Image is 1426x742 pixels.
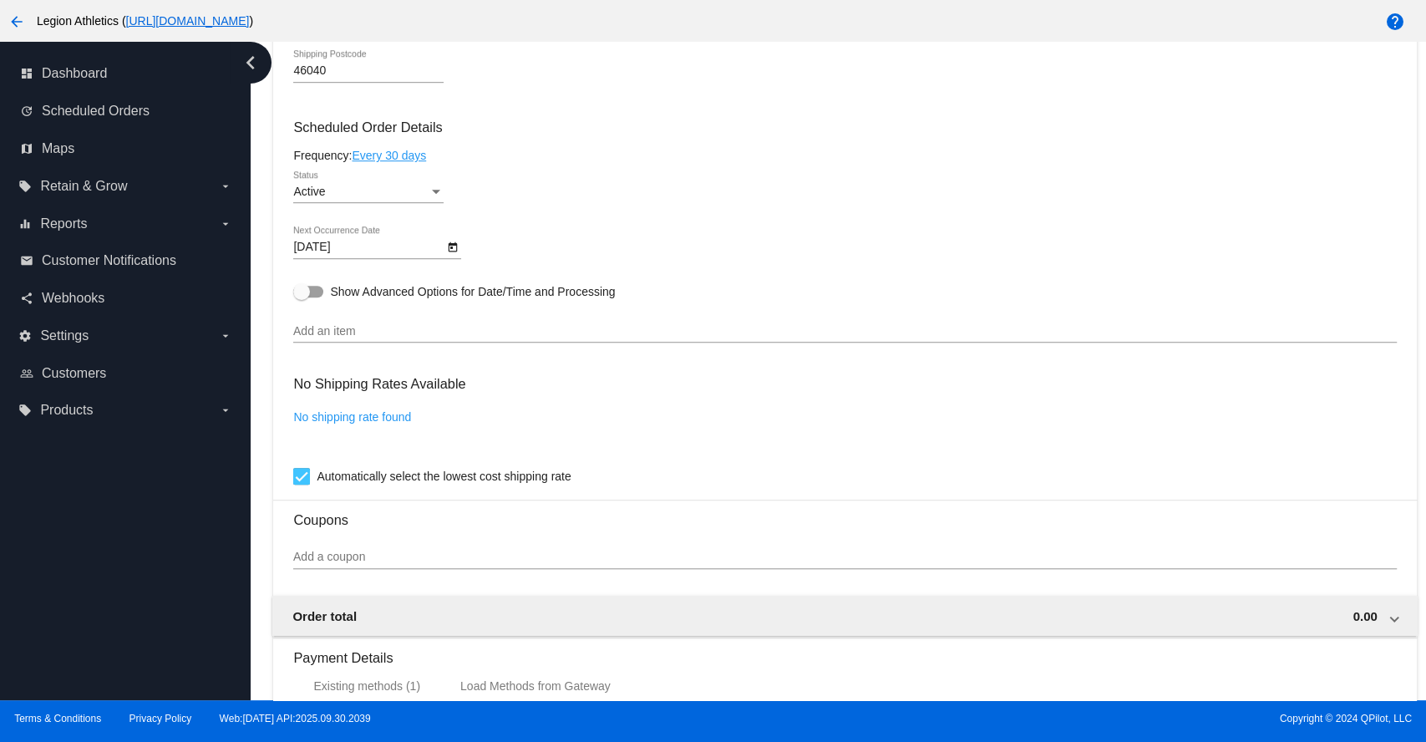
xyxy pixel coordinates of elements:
h3: No Shipping Rates Available [293,366,465,402]
span: Automatically select the lowest cost shipping rate [317,466,571,486]
span: Retain & Grow [40,179,127,194]
h3: Payment Details [293,638,1396,666]
i: update [20,104,33,118]
a: map Maps [20,135,232,162]
a: No shipping rate found [293,410,411,424]
span: Copyright © 2024 QPilot, LLC [728,713,1412,724]
span: Customers [42,366,106,381]
i: arrow_drop_down [219,217,232,231]
i: local_offer [18,180,32,193]
button: Open calendar [444,237,461,255]
a: dashboard Dashboard [20,60,232,87]
i: chevron_left [237,49,264,76]
i: email [20,254,33,267]
i: map [20,142,33,155]
div: Load Methods from Gateway [460,679,611,693]
a: Every 30 days [352,149,426,162]
span: Scheduled Orders [42,104,150,119]
span: Show Advanced Options for Date/Time and Processing [330,283,615,300]
mat-icon: help [1385,12,1405,32]
a: Privacy Policy [129,713,192,724]
i: arrow_drop_down [219,404,232,417]
span: Reports [40,216,87,231]
input: Next Occurrence Date [293,241,444,254]
span: Settings [40,328,89,343]
div: Existing methods (1) [313,679,420,693]
i: arrow_drop_down [219,180,232,193]
mat-icon: arrow_back [7,12,27,32]
i: arrow_drop_down [219,329,232,343]
i: equalizer [18,217,32,231]
i: people_outline [20,367,33,380]
a: Web:[DATE] API:2025.09.30.2039 [220,713,371,724]
span: Legion Athletics ( ) [37,14,253,28]
i: share [20,292,33,305]
div: Frequency: [293,149,1396,162]
span: 0.00 [1352,609,1377,623]
span: Active [293,185,325,198]
a: update Scheduled Orders [20,98,232,125]
a: share Webhooks [20,285,232,312]
input: Add a coupon [293,551,1396,564]
span: Order total [292,609,357,623]
input: Add an item [293,325,1396,338]
a: Terms & Conditions [14,713,101,724]
a: people_outline Customers [20,360,232,387]
mat-select: Status [293,185,444,199]
mat-expansion-panel-header: Order total 0.00 [272,596,1417,636]
span: Products [40,403,93,418]
i: local_offer [18,404,32,417]
span: Dashboard [42,66,107,81]
a: email Customer Notifications [20,247,232,274]
h3: Scheduled Order Details [293,119,1396,135]
a: [URL][DOMAIN_NAME] [126,14,250,28]
i: dashboard [20,67,33,80]
span: Customer Notifications [42,253,176,268]
span: Maps [42,141,74,156]
i: settings [18,329,32,343]
input: Shipping Postcode [293,64,444,78]
span: Webhooks [42,291,104,306]
h3: Coupons [293,500,1396,528]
